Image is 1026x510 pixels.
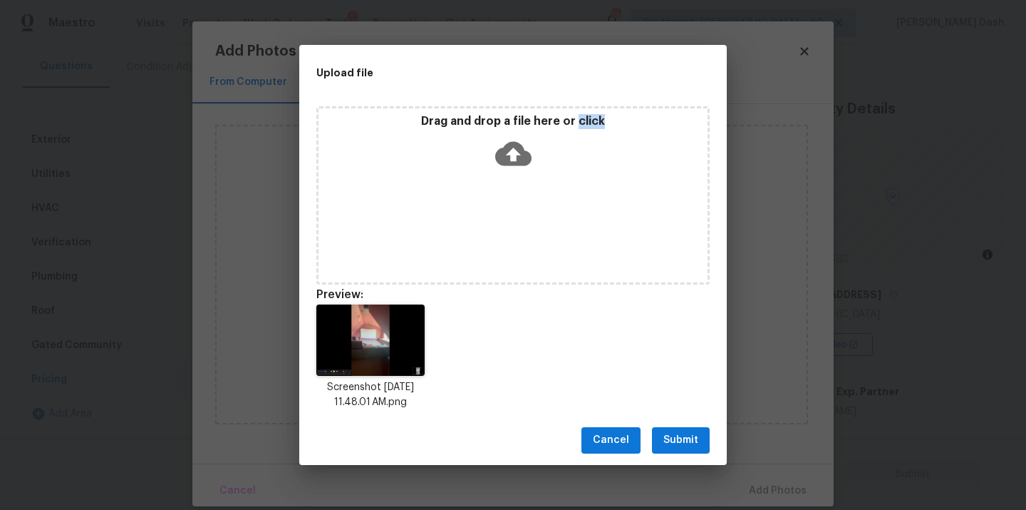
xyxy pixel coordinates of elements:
[316,380,425,410] p: Screenshot [DATE] 11.48.01 AM.png
[593,432,629,449] span: Cancel
[316,305,425,376] img: wMTeyL0eNYiswAAAABJRU5ErkJggg==
[318,114,708,129] p: Drag and drop a file here or click
[316,65,646,81] h2: Upload file
[663,432,698,449] span: Submit
[581,427,641,454] button: Cancel
[652,427,710,454] button: Submit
